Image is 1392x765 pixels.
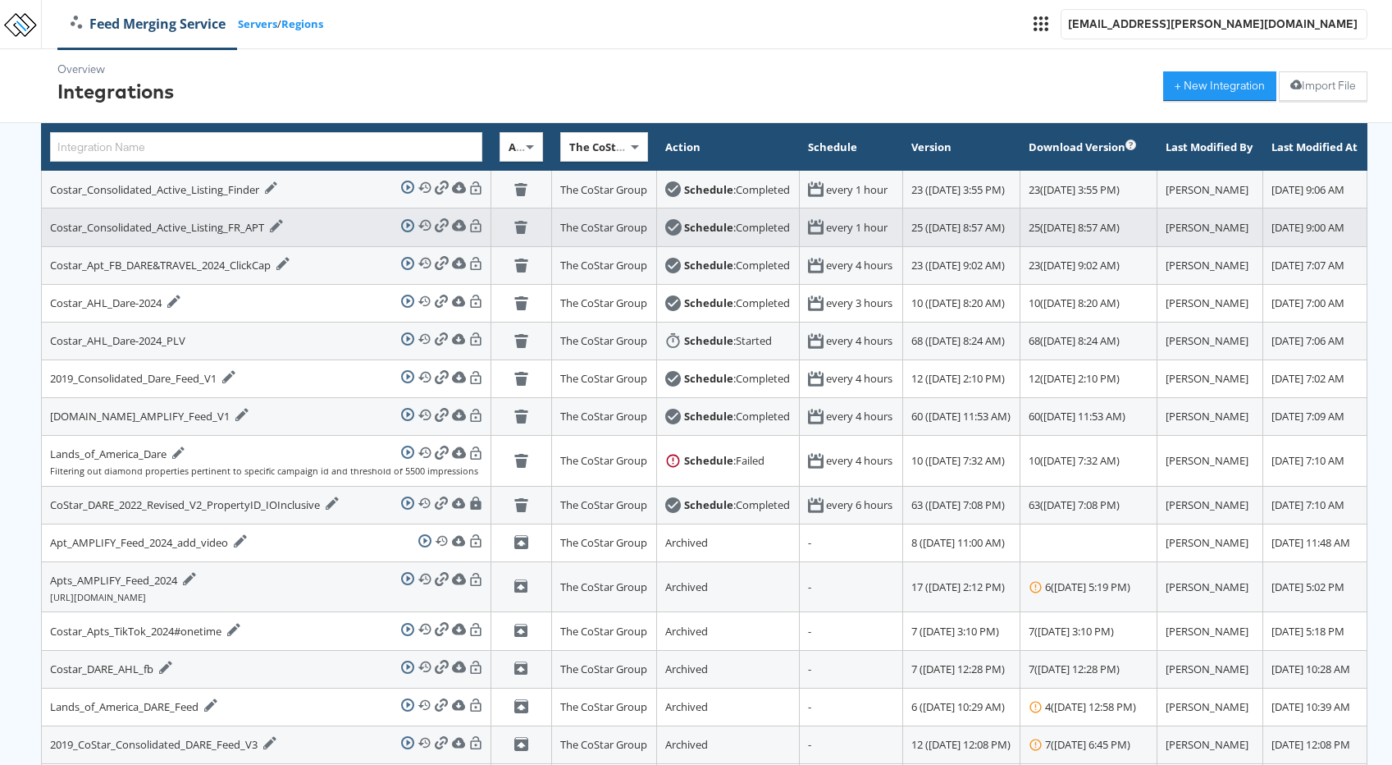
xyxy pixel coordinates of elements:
div: every 6 hours [826,497,892,513]
td: [PERSON_NAME] [1157,398,1262,436]
div: Apts_AMPLIFY_Feed_2024 [50,572,196,589]
div: 68 ( [DATE] 8:24 AM ) [1029,333,1148,349]
td: Archived [657,612,800,650]
th: Last Modified At [1262,124,1367,171]
div: Costar_Apt_FB_DARE&TRAVEL_2024_ClickCap [50,257,290,273]
td: 12 ([DATE] 12:08 PM) [902,726,1020,763]
td: The CoStar Group [552,726,657,763]
td: Archived [657,561,800,612]
td: [PERSON_NAME] [1157,486,1262,524]
td: The CoStar Group [552,561,657,612]
strong: Schedule [684,371,733,386]
strong: Schedule [684,497,733,512]
div: Filtering out diamond properties pertinent to specific campaign id and threshold of 5500 impressions [50,465,482,477]
strong: Schedule [684,220,733,235]
div: every 4 hours [826,258,892,273]
th: Last Modified By [1157,124,1262,171]
td: The CoStar Group [552,171,657,208]
div: [EMAIL_ADDRESS][PERSON_NAME][DOMAIN_NAME] [1068,16,1360,32]
td: 17 ([DATE] 2:12 PM) [902,561,1020,612]
strong: Schedule [684,409,733,424]
span: The CoStar Group [569,140,663,154]
td: 23 ([DATE] 9:02 AM) [902,246,1020,284]
div: Download Version [1029,140,1125,155]
td: The CoStar Group [552,486,657,524]
td: [DATE] 7:10 AM [1262,486,1367,524]
div: 10 ( [DATE] 8:20 AM ) [1029,295,1148,311]
button: Import File [1279,71,1367,101]
div: - [808,579,893,595]
div: Integrations [57,77,174,105]
div: [URL][DOMAIN_NAME] [50,591,482,603]
td: Archived [657,688,800,726]
a: Regions [281,16,323,32]
strong: Schedule [684,333,733,348]
div: every 4 hours [826,333,892,349]
td: [DATE] 7:02 AM [1262,360,1367,397]
div: 23 ( [DATE] 9:02 AM ) [1029,258,1148,273]
div: 7 ( [DATE] 6:45 PM ) [1029,737,1148,753]
td: 23 ([DATE] 3:55 PM) [902,171,1020,208]
strong: Schedule [684,295,733,310]
td: [PERSON_NAME] [1157,436,1262,487]
td: The CoStar Group [552,322,657,360]
strong: Schedule [684,453,733,468]
td: 12 ([DATE] 2:10 PM) [902,360,1020,397]
td: [DATE] 12:08 PM [1262,726,1367,763]
td: The CoStar Group [552,612,657,650]
td: [PERSON_NAME] [1157,360,1262,397]
td: [PERSON_NAME] [1157,561,1262,612]
strong: Schedule [684,182,733,197]
div: : Completed [684,220,790,236]
td: 7 ([DATE] 12:28 PM) [902,650,1020,688]
div: : Started [684,333,772,349]
div: Costar_Apts_TikTok_2024#onetime [50,623,240,639]
td: [DATE] 7:10 AM [1262,436,1367,487]
td: [DATE] 10:39 AM [1262,688,1367,726]
th: Version [902,124,1020,171]
div: Apt_AMPLIFY_Feed_2024_add_video [50,534,247,551]
strong: Schedule [684,258,733,273]
td: The CoStar Group [552,360,657,397]
div: : Completed [684,409,790,424]
div: Costar_AHL_Dare-2024_PLV [50,333,185,349]
td: 63 ([DATE] 7:08 PM) [902,486,1020,524]
div: - [808,624,893,639]
div: - [808,662,893,677]
td: [PERSON_NAME] [1157,524,1262,561]
div: every 4 hours [826,453,892,469]
a: Servers [238,16,277,32]
td: [DATE] 5:18 PM [1262,612,1367,650]
td: [PERSON_NAME] [1157,322,1262,360]
input: Integration Name [50,132,482,162]
td: [DATE] 9:00 AM [1262,208,1367,246]
div: 6 ( [DATE] 5:19 PM ) [1029,579,1148,595]
span: All [509,140,525,154]
td: 7 ([DATE] 3:10 PM) [902,612,1020,650]
td: 60 ([DATE] 11:53 AM) [902,398,1020,436]
th: Schedule [800,124,902,171]
div: 7 ( [DATE] 12:28 PM ) [1029,662,1148,677]
td: [DATE] 10:28 AM [1262,650,1367,688]
td: [PERSON_NAME] [1157,650,1262,688]
th: Action [657,124,800,171]
div: / [58,15,323,34]
div: Lands_of_America_Dare [50,447,185,463]
div: Costar_DARE_AHL_fb [50,661,172,677]
td: [PERSON_NAME] [1157,688,1262,726]
td: [PERSON_NAME] [1157,208,1262,246]
div: every 1 hour [826,220,888,236]
div: 23 ( [DATE] 3:55 PM ) [1029,182,1148,198]
div: 63 ( [DATE] 7:08 PM ) [1029,497,1148,513]
div: 7 ( [DATE] 3:10 PM ) [1029,624,1148,639]
div: [DOMAIN_NAME]_AMPLIFY_Feed_V1 [50,408,249,424]
td: 10 ([DATE] 8:20 AM) [902,284,1020,322]
div: 2019_CoStar_Consolidated_DARE_Feed_V3 [50,736,276,753]
td: The CoStar Group [552,284,657,322]
div: 2019_Consolidated_Dare_Feed_V1 [50,370,235,387]
td: [DATE] 5:02 PM [1262,561,1367,612]
div: Costar_Consolidated_Active_Listing_Finder [50,181,278,198]
td: [DATE] 7:06 AM [1262,322,1367,360]
div: every 3 hours [826,295,892,311]
div: 12 ( [DATE] 2:10 PM ) [1029,371,1148,387]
